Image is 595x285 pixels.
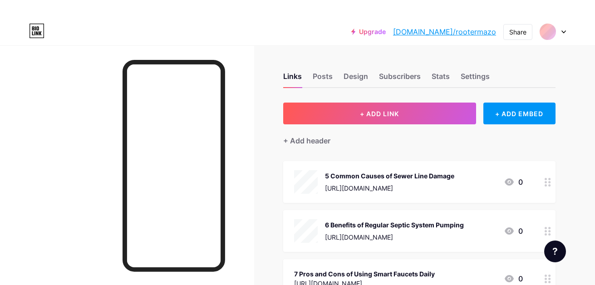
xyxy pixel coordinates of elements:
div: Settings [461,71,490,87]
div: 5 Common Causes of Sewer Line Damage [325,171,454,181]
div: 0 [504,177,523,187]
div: 0 [504,226,523,236]
button: + ADD LINK [283,103,476,124]
div: + ADD EMBED [483,103,556,124]
div: [URL][DOMAIN_NAME] [325,183,454,193]
div: Stats [432,71,450,87]
div: + Add header [283,135,330,146]
div: Design [344,71,368,87]
div: 6 Benefits of Regular Septic System Pumping [325,220,464,230]
div: Posts [313,71,333,87]
div: 7 Pros and Cons of Using Smart Faucets Daily [294,269,435,279]
a: Upgrade [351,28,386,35]
div: [URL][DOMAIN_NAME] [325,232,464,242]
span: + ADD LINK [360,110,399,118]
div: Share [509,27,526,37]
a: [DOMAIN_NAME]/rootermazo [393,26,496,37]
div: Subscribers [379,71,421,87]
div: Links [283,71,302,87]
div: 0 [504,273,523,284]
